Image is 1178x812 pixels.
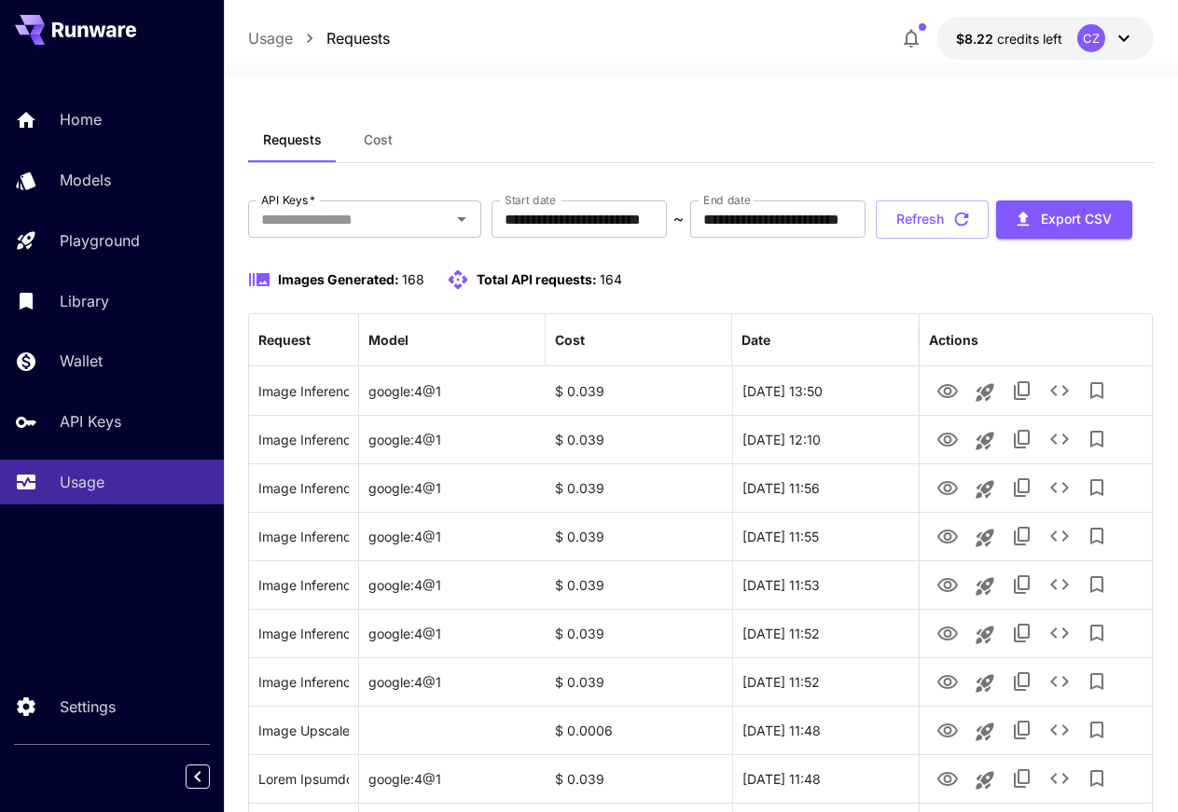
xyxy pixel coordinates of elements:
button: Launch in playground [966,762,1004,799]
div: $ 0.039 [546,415,732,463]
nav: breadcrumb [248,27,390,49]
button: View Image [929,565,966,603]
button: Copy TaskUUID [1004,517,1041,555]
p: Playground [60,229,140,252]
button: Copy TaskUUID [1004,566,1041,603]
p: Usage [60,471,104,493]
div: Model [368,332,409,348]
button: Open [449,206,475,232]
label: End date [703,192,750,208]
button: View Image [929,371,966,409]
button: Refresh [876,200,989,239]
button: View Image [929,420,966,458]
div: google:4@1 [359,754,546,803]
p: Wallet [60,350,103,372]
a: Usage [248,27,293,49]
div: Date [741,332,770,348]
div: 19 Sep, 2025 13:50 [732,366,919,415]
p: API Keys [60,410,121,433]
div: google:4@1 [359,657,546,706]
button: See details [1041,566,1078,603]
button: View Image [929,468,966,506]
button: Add to library [1078,711,1116,749]
button: Add to library [1078,663,1116,700]
div: google:4@1 [359,609,546,657]
div: google:4@1 [359,512,546,560]
div: $ 0.0006 [546,706,732,754]
div: $ 0.039 [546,512,732,560]
div: $8.2234 [956,29,1062,48]
button: Launch in playground [966,665,1004,702]
div: 19 Sep, 2025 11:52 [732,609,919,657]
button: Launch in playground [966,616,1004,654]
label: API Keys [261,192,315,208]
div: Click to copy prompt [258,416,350,463]
button: Launch in playground [966,568,1004,605]
div: Collapse sidebar [200,760,224,793]
button: See details [1041,372,1078,409]
label: Start date [505,192,556,208]
div: 19 Sep, 2025 11:56 [732,463,919,512]
div: Request [258,332,311,348]
button: Launch in playground [966,422,1004,460]
div: Click to copy prompt [258,464,350,512]
button: Copy TaskUUID [1004,372,1041,409]
button: Copy TaskUUID [1004,420,1041,458]
button: $8.2234CZ [937,17,1154,60]
div: $ 0.039 [546,657,732,706]
button: Add to library [1078,614,1116,652]
button: Add to library [1078,469,1116,506]
button: Add to library [1078,420,1116,458]
span: 168 [402,271,424,287]
span: 164 [600,271,622,287]
div: $ 0.039 [546,754,732,803]
button: Add to library [1078,760,1116,797]
div: Click to copy prompt [258,755,350,803]
span: $8.22 [956,31,997,47]
button: Launch in playground [966,471,1004,508]
button: View Image [929,710,966,749]
div: google:4@1 [359,463,546,512]
div: Click to copy prompt [258,513,350,560]
div: Click to copy prompt [258,367,350,415]
p: ~ [673,208,684,230]
button: See details [1041,711,1078,749]
div: Cost [555,332,585,348]
a: Requests [326,27,390,49]
button: View Image [929,613,966,652]
button: Copy TaskUUID [1004,711,1041,749]
p: Home [60,108,102,131]
div: Click to copy prompt [258,561,350,609]
button: Export CSV [996,200,1132,239]
p: Library [60,290,109,312]
span: Requests [263,131,322,148]
div: $ 0.039 [546,560,732,609]
button: See details [1041,420,1078,458]
p: Models [60,169,111,191]
button: Collapse sidebar [186,764,210,789]
p: Settings [60,695,116,718]
div: 19 Sep, 2025 11:55 [732,512,919,560]
button: Launch in playground [966,713,1004,750]
div: 19 Sep, 2025 11:48 [732,706,919,754]
button: View Image [929,662,966,700]
span: Total API requests: [477,271,597,287]
div: $ 0.039 [546,463,732,512]
button: Copy TaskUUID [1004,614,1041,652]
div: Click to copy prompt [258,610,350,657]
button: Add to library [1078,372,1116,409]
span: credits left [997,31,1062,47]
button: See details [1041,663,1078,700]
div: $ 0.039 [546,366,732,415]
div: $ 0.039 [546,609,732,657]
button: See details [1041,517,1078,555]
button: Copy TaskUUID [1004,469,1041,506]
div: 19 Sep, 2025 11:53 [732,560,919,609]
button: Copy TaskUUID [1004,663,1041,700]
button: Add to library [1078,517,1116,555]
div: Click to copy prompt [258,707,350,754]
button: View Image [929,759,966,797]
div: google:4@1 [359,415,546,463]
div: 19 Sep, 2025 11:52 [732,657,919,706]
